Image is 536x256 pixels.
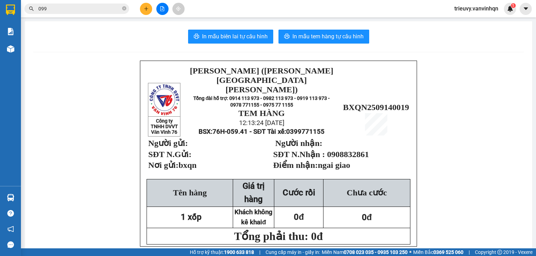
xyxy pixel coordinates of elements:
strong: Tổng đài hỗ trợ: 0914 113 973 - 0982 113 973 - 0919 113 973 - [193,95,330,101]
span: In mẫu tem hàng tự cấu hình [292,32,364,41]
span: bxqn [178,161,199,170]
span: 1 xốp [181,212,201,222]
span: ngai giao [318,161,350,170]
span: Miền Bắc [413,248,463,256]
span: plus [144,6,149,11]
span: notification [7,226,14,232]
strong: Công ty TNHH DVVT Văn Vinh 76 [151,118,178,135]
strong: 0369 525 060 [433,249,463,255]
button: printerIn mẫu tem hàng tự cấu hình [278,30,369,44]
input: Tìm tên, số ĐT hoặc mã đơn [38,5,121,13]
strong: TEM HÀNG [238,109,285,118]
span: Hỗ trợ kỹ thuật: [190,248,254,256]
span: printer [194,33,199,40]
button: printerIn mẫu biên lai tự cấu hình [188,30,273,44]
span: 0399771155 [286,128,325,135]
span: 1 [512,3,514,8]
span: Chưa cước [347,188,387,197]
span: Miền Nam [322,248,408,256]
span: copyright [497,250,502,255]
span: BSX: [199,128,325,135]
span: file-add [160,6,165,11]
img: logo-vxr [6,5,15,15]
button: plus [140,3,152,15]
span: 12:13:24 [DATE] [239,119,284,127]
span: 0đ [362,212,372,222]
span: BXQN2509140019 [343,103,409,112]
span: 76H-059.41 - SĐT Tài xế: [213,128,325,135]
span: Nơi gửi: [148,161,199,170]
span: Giá trị hàng [243,181,265,204]
strong: Cước rồi [283,188,315,197]
span: caret-down [523,6,529,12]
span: aim [176,6,181,11]
sup: 1 [511,3,516,8]
button: aim [172,3,185,15]
span: close-circle [122,6,126,12]
span: message [7,241,14,248]
strong: Người nhận: [275,139,322,148]
img: icon-new-feature [507,6,513,12]
strong: SĐT N.Nhận : [273,150,325,159]
img: warehouse-icon [7,194,14,201]
button: caret-down [520,3,532,15]
span: In mẫu biên lai tự cấu hình [202,32,268,41]
span: 0908832861 [327,150,369,159]
span: question-circle [7,210,14,217]
span: Cung cấp máy in - giấy in: [266,248,320,256]
strong: 0978 771155 - 0975 77 1155 [230,102,293,108]
strong: Người gửi: [148,139,188,148]
span: ⚪️ [409,251,411,254]
img: logo [149,84,180,116]
img: warehouse-icon [7,45,14,53]
strong: SĐT N.Gửi: [148,150,192,159]
span: trieuvy.vanvinhqn [449,4,504,13]
span: printer [284,33,290,40]
strong: Khách không kê khaiđ [234,208,273,226]
span: search [29,6,34,11]
span: Tên hàng [173,188,207,197]
button: file-add [156,3,169,15]
span: Tổng phải thu: 0đ [234,230,323,242]
strong: [PERSON_NAME] ([PERSON_NAME][GEOGRAPHIC_DATA][PERSON_NAME]) [190,66,333,94]
strong: 0708 023 035 - 0935 103 250 [344,249,408,255]
img: solution-icon [7,28,14,35]
strong: 1900 633 818 [224,249,254,255]
strong: Điểm nhận: [273,161,350,170]
span: | [259,248,260,256]
span: | [469,248,470,256]
span: 0đ [294,212,304,222]
span: close-circle [122,6,126,10]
